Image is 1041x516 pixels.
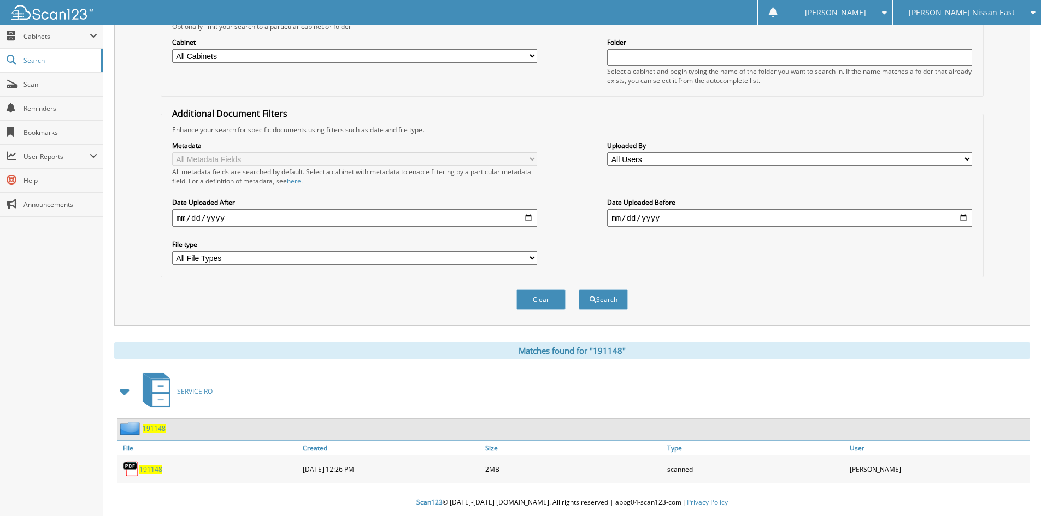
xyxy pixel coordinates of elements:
a: User [847,441,1030,455]
a: 191148 [139,465,162,474]
span: Announcements [23,200,97,209]
label: Date Uploaded After [172,198,537,207]
legend: Additional Document Filters [167,108,293,120]
a: Size [483,441,665,455]
div: 2MB [483,458,665,480]
span: Scan123 [416,497,443,507]
a: Type [664,441,847,455]
span: Bookmarks [23,128,97,137]
span: Scan [23,80,97,89]
iframe: Chat Widget [986,464,1041,516]
a: here [287,176,301,186]
div: Select a cabinet and begin typing the name of the folder you want to search in. If the name match... [607,67,972,85]
span: Help [23,176,97,185]
a: Created [300,441,483,455]
label: Cabinet [172,38,537,47]
span: Reminders [23,104,97,113]
span: Search [23,56,96,65]
label: File type [172,240,537,249]
button: Clear [516,289,566,310]
div: All metadata fields are searched by default. Select a cabinet with metadata to enable filtering b... [172,167,537,186]
div: [PERSON_NAME] [847,458,1030,480]
span: Cabinets [23,32,90,41]
a: 191148 [143,424,166,433]
span: [PERSON_NAME] Nissan East [909,9,1015,16]
a: Privacy Policy [687,497,728,507]
a: SERVICE RO [136,370,213,413]
label: Metadata [172,141,537,150]
span: [PERSON_NAME] [805,9,866,16]
span: SERVICE RO [177,387,213,396]
a: File [117,441,300,455]
label: Folder [607,38,972,47]
img: folder2.png [120,422,143,435]
div: Enhance your search for specific documents using filters such as date and file type. [167,125,978,134]
div: Matches found for "191148" [114,342,1030,359]
label: Date Uploaded Before [607,198,972,207]
div: scanned [664,458,847,480]
input: end [607,209,972,227]
img: scan123-logo-white.svg [11,5,93,20]
input: start [172,209,537,227]
div: Optionally limit your search to a particular cabinet or folder [167,22,978,31]
button: Search [579,289,628,310]
img: PDF.png [123,461,139,477]
label: Uploaded By [607,141,972,150]
span: User Reports [23,152,90,161]
div: © [DATE]-[DATE] [DOMAIN_NAME]. All rights reserved | appg04-scan123-com | [103,489,1041,516]
div: [DATE] 12:26 PM [300,458,483,480]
